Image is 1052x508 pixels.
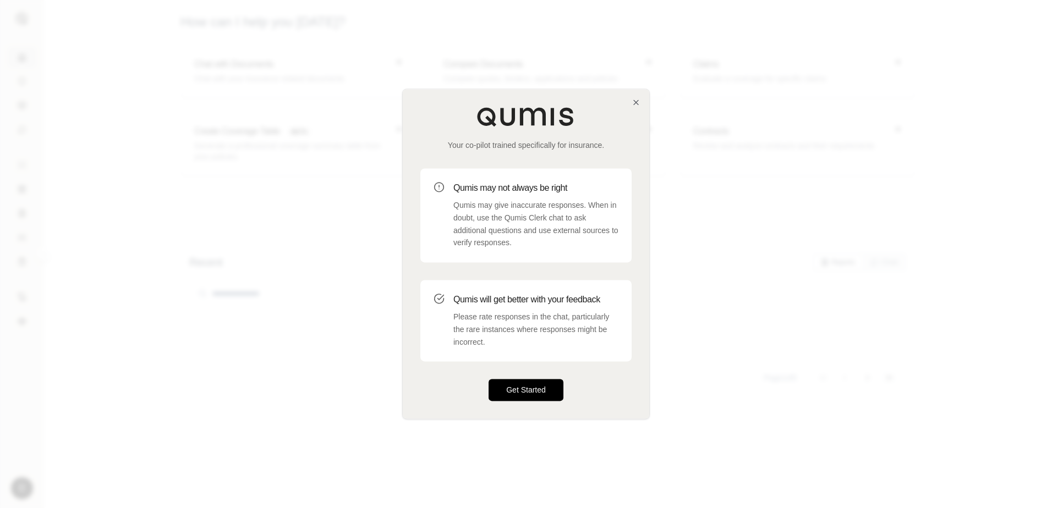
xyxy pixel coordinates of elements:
[420,140,632,151] p: Your co-pilot trained specifically for insurance.
[489,379,563,401] button: Get Started
[476,107,576,126] img: Qumis Logo
[453,181,618,195] h3: Qumis may not always be right
[453,199,618,249] p: Qumis may give inaccurate responses. When in doubt, use the Qumis Clerk chat to ask additional qu...
[453,293,618,306] h3: Qumis will get better with your feedback
[453,311,618,348] p: Please rate responses in the chat, particularly the rare instances where responses might be incor...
